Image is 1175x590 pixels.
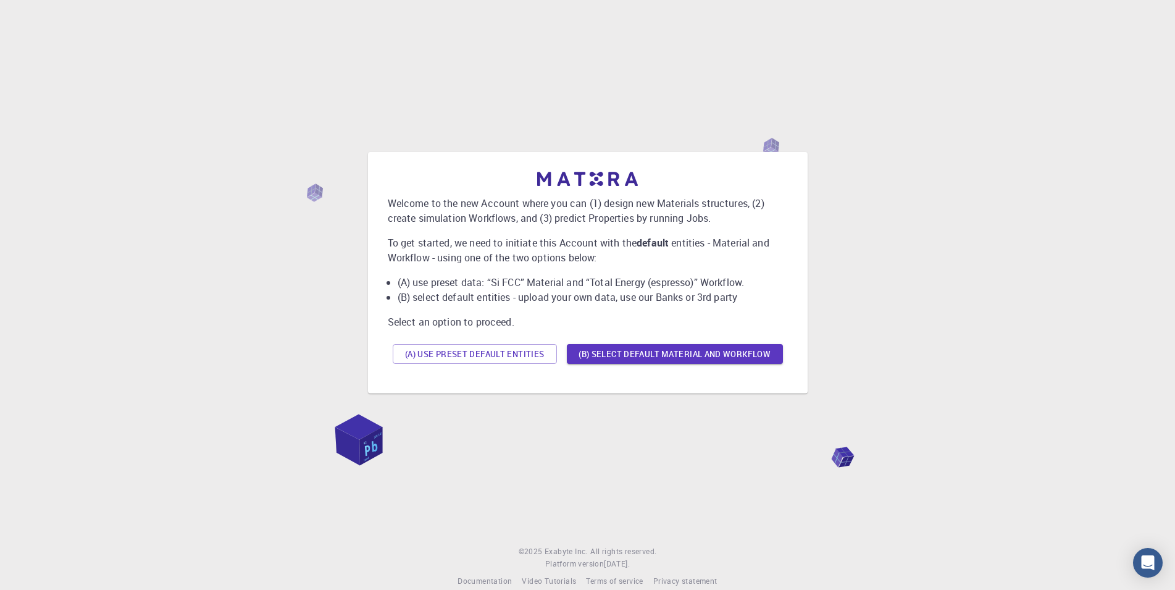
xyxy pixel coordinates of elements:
[653,576,717,586] span: Privacy statement
[604,558,630,570] a: [DATE].
[590,546,656,558] span: All rights reserved.
[545,558,604,570] span: Platform version
[393,344,557,364] button: (A) Use preset default entities
[458,576,512,586] span: Documentation
[604,558,630,568] span: [DATE] .
[388,196,788,225] p: Welcome to the new Account where you can (1) design new Materials structures, (2) create simulati...
[522,576,576,586] span: Video Tutorials
[653,575,717,588] a: Privacy statement
[522,575,576,588] a: Video Tutorials
[586,575,643,588] a: Terms of service
[398,275,788,290] li: (A) use preset data: “Si FCC” Material and “Total Energy (espresso)” Workflow.
[398,290,788,305] li: (B) select default entities - upload your own data, use our Banks or 3rd party
[519,546,545,558] span: © 2025
[537,172,638,186] img: logo
[458,575,512,588] a: Documentation
[637,236,669,250] b: default
[388,235,788,265] p: To get started, we need to initiate this Account with the entities - Material and Workflow - usin...
[545,546,588,556] span: Exabyte Inc.
[388,314,788,329] p: Select an option to proceed.
[567,344,783,364] button: (B) Select default material and workflow
[1133,548,1163,578] div: Open Intercom Messenger
[586,576,643,586] span: Terms of service
[545,546,588,558] a: Exabyte Inc.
